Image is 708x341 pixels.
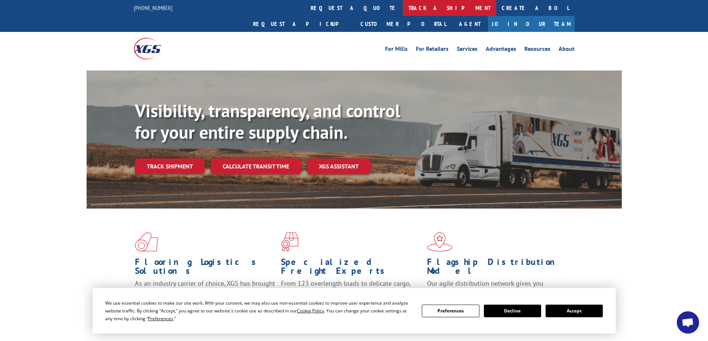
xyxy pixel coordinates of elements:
[486,46,516,54] a: Advantages
[355,16,452,32] a: Customer Portal
[677,311,699,334] div: Open chat
[297,308,324,314] span: Cookie Policy
[452,16,488,32] a: Agent
[135,99,400,144] b: Visibility, transparency, and control for your entire supply chain.
[135,158,205,174] a: Track shipment
[416,46,449,54] a: For Retailers
[135,232,158,252] img: xgs-icon-total-supply-chain-intelligence-red
[546,305,603,317] button: Accept
[281,232,298,252] img: xgs-icon-focused-on-flooring-red
[281,279,421,312] p: From 123 overlength loads to delicate cargo, our experienced staff knows the best way to move you...
[488,16,575,32] a: Join Our Team
[559,46,575,54] a: About
[457,46,478,54] a: Services
[422,305,479,317] button: Preferences
[135,258,275,279] h1: Flooring Logistics Solutions
[281,258,421,279] h1: Specialized Freight Experts
[93,288,616,334] div: Cookie Consent Prompt
[248,16,355,32] a: Request a pickup
[427,232,453,252] img: xgs-icon-flagship-distribution-model-red
[524,46,550,54] a: Resources
[427,279,564,296] span: Our agile distribution network gives you nationwide inventory management on demand.
[105,299,413,322] div: We use essential cookies to make our site work. With your consent, we may also use non-essential ...
[148,315,173,322] span: Preferences
[134,4,172,12] a: [PHONE_NUMBER]
[307,158,371,174] a: XGS ASSISTANT
[135,279,275,305] span: As an industry carrier of choice, XGS has brought innovation and dedication to flooring logistics...
[484,305,541,317] button: Decline
[427,258,568,279] h1: Flagship Distribution Model
[385,46,408,54] a: For Mills
[211,158,301,174] a: Calculate transit time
